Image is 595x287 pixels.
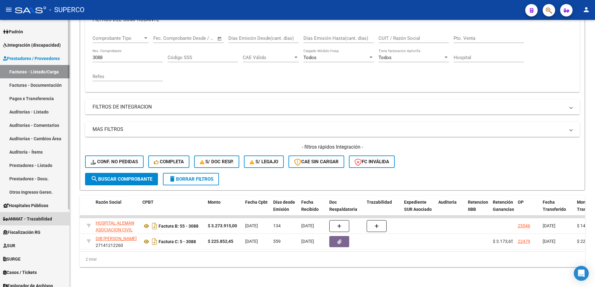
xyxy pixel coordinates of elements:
span: CAE SIN CARGAR [294,159,339,164]
span: Días desde Emisión [273,200,295,212]
span: Retencion IIBB [468,200,488,212]
span: [DATE] [301,239,314,244]
span: [DATE] [543,223,555,228]
span: 134 [273,223,281,228]
span: Completa [154,159,184,164]
div: 27141212260 [96,235,137,248]
mat-icon: delete [169,175,176,183]
datatable-header-cell: Trazabilidad [364,196,402,223]
datatable-header-cell: Monto [205,196,243,223]
datatable-header-cell: Fecha Cpbt [243,196,271,223]
datatable-header-cell: Fecha Recibido [299,196,327,223]
div: FILTROS DEL COMPROBANTE [85,30,580,92]
mat-icon: search [91,175,98,183]
span: Fecha Cpbt [245,200,268,205]
datatable-header-cell: Retencion IIBB [465,196,490,223]
span: Doc Respaldatoria [329,200,357,212]
span: Comprobante Tipo [93,35,143,41]
span: Fecha Recibido [301,200,319,212]
datatable-header-cell: Expediente SUR Asociado [402,196,436,223]
datatable-header-cell: OP [515,196,540,223]
span: $ 3.173,65 [493,239,513,244]
span: Hospitales Públicos [3,202,48,209]
span: S/ Doc Resp. [200,159,234,164]
span: [DATE] [301,223,314,228]
span: HOSPITAL ALEMAN ASOCIACION CIVIL [96,220,134,233]
h4: - filtros rápidos Integración - [85,144,580,150]
i: Descargar documento [150,221,159,231]
datatable-header-cell: Días desde Emisión [271,196,299,223]
button: Conf. no pedidas [85,155,144,168]
a: 22479 [518,239,530,244]
button: Borrar Filtros [163,173,219,185]
mat-icon: person [583,6,590,13]
mat-expansion-panel-header: MAS FILTROS [85,122,580,137]
strong: Factura C: 5 - 3088 [159,239,196,244]
mat-expansion-panel-header: FILTROS DE INTEGRACION [85,100,580,114]
datatable-header-cell: Fecha Transferido [540,196,574,223]
mat-icon: menu [5,6,12,13]
span: [DATE] [245,223,258,228]
span: Prestadores / Proveedores [3,55,60,62]
span: Integración (discapacidad) [3,42,61,49]
input: Fecha inicio [153,35,178,41]
span: Borrar Filtros [169,176,213,182]
button: S/ Doc Resp. [194,155,240,168]
button: Open calendar [216,35,223,42]
span: OP [518,200,524,205]
strong: $ 3.273.915,00 [208,223,237,228]
span: Fecha Transferido [543,200,566,212]
datatable-header-cell: Doc Respaldatoria [327,196,364,223]
span: S/ legajo [250,159,278,164]
span: - SUPERCO [49,3,84,17]
span: CPBT [142,200,154,205]
span: Monto [208,200,221,205]
span: DIB [PERSON_NAME] [96,236,137,241]
mat-panel-title: FILTROS DE INTEGRACION [93,104,565,110]
span: 559 [273,239,281,244]
span: CAE Válido [243,55,293,60]
span: SURGE [3,256,21,262]
button: CAE SIN CARGAR [288,155,344,168]
a: 25546 [518,223,530,228]
span: SUR [3,242,15,249]
mat-panel-title: MAS FILTROS [93,126,565,133]
span: Trazabilidad [367,200,392,205]
datatable-header-cell: Auditoria [436,196,465,223]
datatable-header-cell: Retención Ganancias [490,196,515,223]
i: Descargar documento [150,237,159,247]
span: Buscar Comprobante [91,176,152,182]
span: ANMAT - Trazabilidad [3,215,52,222]
span: Retención Ganancias [493,200,514,212]
span: FC Inválida [355,159,389,164]
span: Todos [303,55,317,60]
strong: $ 225.852,45 [208,239,233,244]
span: Expediente SUR Asociado [404,200,432,212]
span: Auditoria [438,200,457,205]
div: Open Intercom Messenger [574,266,589,281]
div: 30545843036 [96,220,137,233]
div: 2 total [80,252,585,267]
span: Conf. no pedidas [91,159,138,164]
datatable-header-cell: CPBT [140,196,205,223]
span: Todos [378,55,392,60]
button: Buscar Comprobante [85,173,158,185]
span: [DATE] [543,239,555,244]
button: Completa [148,155,189,168]
span: Padrón [3,28,23,35]
input: Fecha fin [184,35,214,41]
strong: Factura B: 55 - 3088 [159,224,198,229]
span: Fiscalización RG [3,229,40,236]
button: S/ legajo [244,155,284,168]
span: [DATE] [245,239,258,244]
span: Casos / Tickets [3,269,37,276]
button: FC Inválida [349,155,395,168]
span: Razón Social [96,200,121,205]
datatable-header-cell: Razón Social [93,196,140,223]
